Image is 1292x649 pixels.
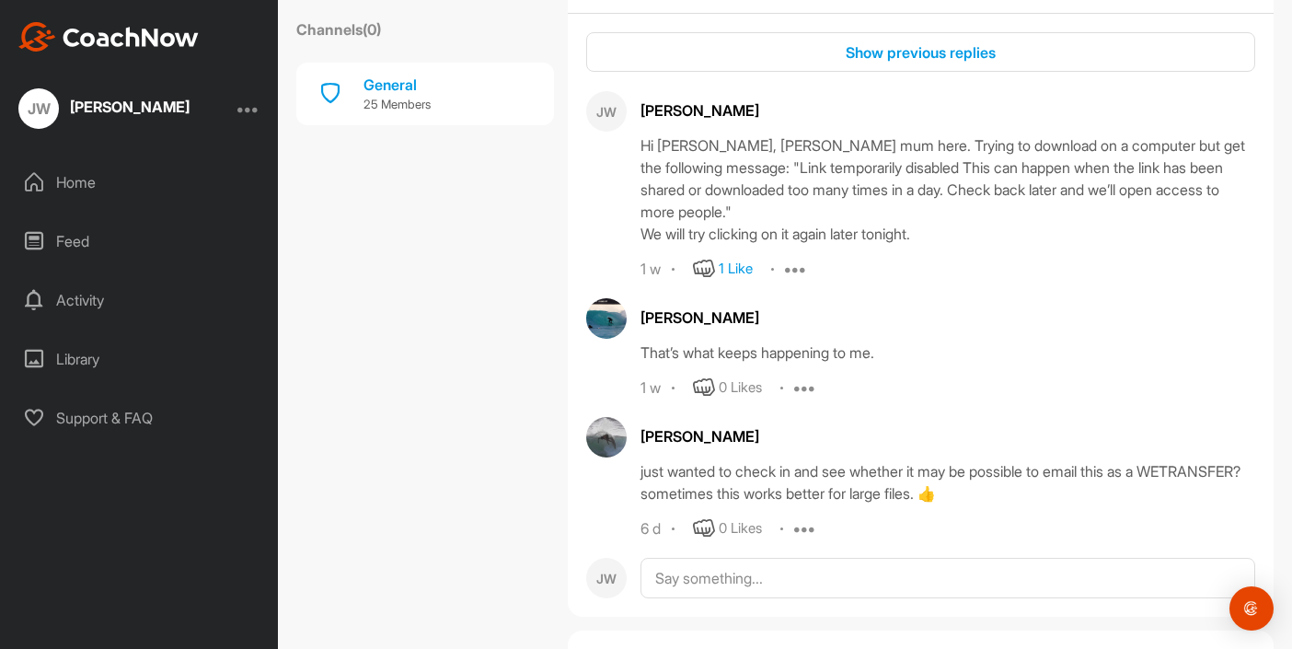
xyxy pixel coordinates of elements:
div: Open Intercom Messenger [1229,586,1274,631]
div: Activity [10,277,270,323]
img: avatar [586,417,627,458]
div: Home [10,159,270,205]
p: 25 Members [363,96,431,114]
img: avatar [586,298,627,339]
div: Hi [PERSON_NAME], [PERSON_NAME] mum here. Trying to download on a computer but get the following ... [640,134,1255,245]
div: [PERSON_NAME] [640,307,1255,329]
div: 1 w [640,379,661,398]
div: JW [18,88,59,129]
div: just wanted to check in and see whether it may be possible to email this as a WETRANSFER? sometim... [640,460,1255,504]
div: Feed [10,218,270,264]
div: 0 Likes [719,518,762,539]
div: 1 w [640,261,661,279]
div: [PERSON_NAME] [640,99,1255,122]
div: General [363,74,431,96]
div: [PERSON_NAME] [70,99,190,114]
img: CoachNow [18,22,199,52]
div: Library [10,336,270,382]
div: JW [586,558,627,598]
div: 6 d [640,520,661,539]
div: That’s what keeps happening to me. [640,342,1255,364]
div: Show previous replies [601,41,1240,64]
div: Support & FAQ [10,395,270,441]
div: 0 Likes [719,377,762,399]
div: [PERSON_NAME] [640,425,1255,447]
label: Channels ( 0 ) [296,18,381,41]
div: 1 Like [719,259,753,280]
div: JW [586,91,627,132]
button: Show previous replies [586,32,1255,72]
